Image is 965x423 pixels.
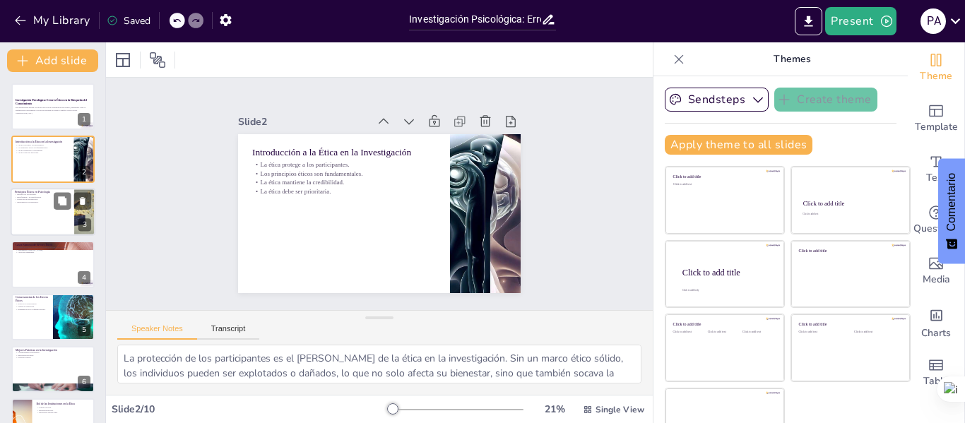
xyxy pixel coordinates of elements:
div: 4 [78,271,90,284]
p: Consecuencias de los Errores Éticos [16,295,49,303]
div: Slide 2 / 10 [112,403,388,416]
p: Mejores Prácticas en la Investigación [16,348,90,352]
p: Experimento [PERSON_NAME]. [16,249,90,251]
button: Add slide [7,49,98,72]
div: 3 [11,188,95,236]
div: 2 [78,166,90,179]
p: La ética mantiene la credibilidad. [330,157,459,299]
button: Apply theme to all slides [665,135,812,155]
div: Add images, graphics, shapes or video [908,246,964,297]
button: Delete Slide [74,192,91,209]
p: Formación en ética. [36,409,90,412]
button: Transcript [197,324,260,340]
div: Click to add text [742,330,774,334]
p: La ética debe ser prioritaria. [16,151,70,154]
p: Disminución de la confianza pública. [16,308,49,311]
p: Principios Éticos en Psicología [15,190,70,194]
div: Click to add body [682,289,771,292]
p: Casos Famosos de Errores Éticos [16,243,90,247]
p: Los principios éticos son fundamentales. [16,146,70,149]
button: Sendsteps [665,88,769,112]
div: Saved [107,14,150,28]
button: Present [825,7,896,35]
button: Comentarios - Mostrar encuesta [938,159,965,264]
p: La ética protege a los participantes. [316,169,446,311]
p: Generated with [URL] [16,112,90,114]
div: 1 [78,113,90,126]
div: Click to add title [803,200,897,207]
p: La ética debe ser prioritaria. [336,151,466,294]
span: Theme [920,68,952,84]
div: Add charts and graphs [908,297,964,347]
button: Duplicate Slide [54,192,71,209]
div: Add text boxes [908,144,964,195]
p: Justicia en la investigación. [15,198,70,201]
p: Respeto por las personas. [15,193,70,196]
div: 21 % [538,403,572,416]
div: 5 [78,323,90,336]
p: Comités de ética. [36,407,90,410]
p: Daños a los participantes. [16,302,49,305]
button: P a [920,7,946,35]
div: Click to add text [673,183,774,186]
p: Introducción a la Ética en la Investigación [16,139,70,143]
p: Supervisión institucional. [36,412,90,415]
input: Insert title [409,9,541,30]
span: Text [926,170,946,186]
div: 2 [11,136,95,182]
div: Click to add title [682,267,773,277]
p: Revisiones por pares. [16,354,90,357]
div: 6 [11,346,95,393]
div: Add ready made slides [908,93,964,144]
p: Pérdida de reputación. [16,305,49,308]
p: Themes [690,42,894,76]
div: Click to add text [708,330,740,334]
span: Position [149,52,166,68]
div: Click to add title [799,322,900,327]
div: Change the overall theme [908,42,964,93]
span: Media [923,272,950,287]
button: Export to PowerPoint [795,7,822,35]
p: Estudio de la prisión [PERSON_NAME][GEOGRAPHIC_DATA]. [16,246,90,249]
div: 3 [78,218,91,231]
p: Rol de las Instituciones en la Ética [36,402,90,406]
div: Click to add text [673,330,705,334]
p: Integridad en los resultados. [15,201,70,203]
div: Slide 2 [328,246,425,352]
div: Add a table [908,347,964,398]
button: My Library [11,9,96,32]
div: P a [920,8,946,34]
strong: Investigación Psicológica: Errores Éticos en la Búsqueda del Conocimiento [16,98,87,105]
p: La ética protege a los participantes. [16,143,70,146]
div: Click to add title [673,174,774,179]
div: 6 [78,376,90,388]
div: Click to add text [854,330,899,334]
p: Los principios éticos son fundamentales. [323,162,452,305]
p: Protocolos claros. [16,357,90,359]
font: Comentario [945,173,957,232]
div: Get real-time input from your audience [908,195,964,246]
button: Create theme [774,88,877,112]
div: Click to add title [799,248,900,253]
span: Charts [921,326,951,341]
div: Click to add text [803,213,896,216]
textarea: La protección de los participantes es el [PERSON_NAME] de la ética en la investigación. Sin un ma... [117,345,641,383]
div: 1 [11,83,95,130]
p: Lecciones aprendidas. [16,251,90,254]
div: Click to add text [799,330,843,334]
p: Introducción a la Ética en la Investigación [306,175,439,321]
span: Single View [596,404,644,415]
p: Consentimientos informados. [16,351,90,354]
p: Beneficencia y no maleficencia. [15,196,70,198]
div: 5 [11,294,95,340]
button: Speaker Notes [117,324,197,340]
div: Layout [112,49,134,71]
div: Click to add title [673,322,774,327]
div: 4 [11,241,95,287]
span: Table [923,374,949,389]
span: Template [915,119,958,135]
p: Esta presentación aborda los errores éticos en la investigación psicológica, analizando cómo la b... [16,107,90,112]
span: Questions [913,221,959,237]
p: La ética mantiene la credibilidad. [16,149,70,152]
